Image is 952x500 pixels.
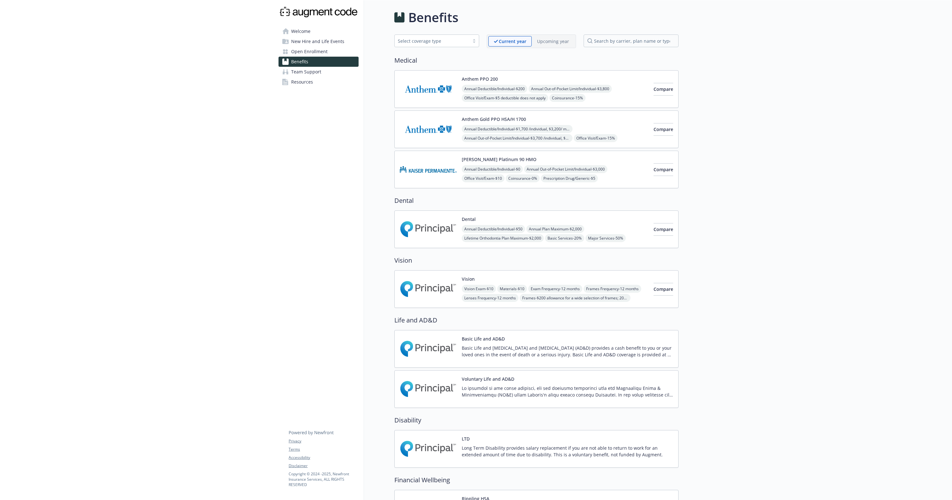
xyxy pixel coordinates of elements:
span: Welcome [291,26,310,36]
span: Compare [654,226,673,232]
p: Upcoming year [537,38,569,45]
span: Compare [654,166,673,172]
img: Principal Financial Group Inc carrier logo [400,376,457,403]
span: Materials - $10 [497,285,527,293]
span: Annual Out-of-Pocket Limit/Individual - $3,700 /individual, $3,700/ member [462,134,573,142]
span: New Hire and Life Events [291,36,344,47]
span: Resources [291,77,313,87]
h2: Financial Wellbeing [394,475,679,485]
span: Compare [654,286,673,292]
a: Team Support [279,67,359,77]
span: Annual Out-of-Pocket Limit/Individual - $3,800 [529,85,612,93]
h2: Medical [394,56,679,65]
p: Copyright © 2024 - 2025 , Newfront Insurance Services, ALL RIGHTS RESERVED [289,471,358,487]
button: [PERSON_NAME] Platinum 90 HMO [462,156,536,163]
span: Prescription Drug/Generic - $5 [541,174,598,182]
span: Annual Deductible/Individual - $200 [462,85,527,93]
img: Anthem Blue Cross carrier logo [400,76,457,103]
h2: Life and AD&D [394,316,679,325]
span: Coinsurance - 15% [549,94,586,102]
p: Long Term Disability provides salary replacement if you are not able to return to work for an ext... [462,445,673,458]
span: Office Visit/Exam - $10 [462,174,504,182]
input: search by carrier, plan name or type [584,34,679,47]
button: LTD [462,435,470,442]
button: Voluntary Life and AD&D [462,376,514,382]
span: Basic Services - 20% [545,234,584,242]
h2: Vision [394,256,679,265]
img: Principal Financial Group Inc carrier logo [400,276,457,303]
p: Lo ipsumdol si ame conse adipisci, eli sed doeiusmo temporinci utla etd Magnaaliqu Enima & Minimv... [462,385,673,398]
button: Basic Life and AD&D [462,335,505,342]
button: Anthem Gold PPO HSA/H 1700 [462,116,526,122]
span: Vision Exam - $10 [462,285,496,293]
span: Lenses Frequency - 12 months [462,294,518,302]
a: Accessibility [289,455,358,460]
button: Compare [654,283,673,296]
button: Anthem PPO 200 [462,76,498,82]
span: Major Services - 50% [586,234,626,242]
a: Terms [289,447,358,452]
span: Compare [654,86,673,92]
img: Principal Financial Group Inc carrier logo [400,335,457,362]
h2: Dental [394,196,679,205]
img: Kaiser Permanente Insurance Company carrier logo [400,156,457,183]
span: Office Visit/Exam - 15% [574,134,617,142]
span: Annual Deductible/Individual - $0 [462,165,523,173]
span: Open Enrollment [291,47,328,57]
span: Frames Frequency - 12 months [584,285,641,293]
a: New Hire and Life Events [279,36,359,47]
button: Vision [462,276,475,282]
span: Lifetime Orthodontia Plan Maximum - $2,000 [462,234,544,242]
a: Resources [279,77,359,87]
span: Office Visit/Exam - $5 deductible does not apply [462,94,548,102]
h2: Disability [394,416,679,425]
span: Annual Out-of-Pocket Limit/Individual - $3,000 [524,165,607,173]
button: Compare [654,83,673,96]
span: Team Support [291,67,321,77]
button: Dental [462,216,476,222]
a: Disclaimer [289,463,358,469]
span: Coinsurance - 0% [506,174,540,182]
span: Annual Deductible/Individual - $1,700 /individual, $3,200/ member [462,125,573,133]
span: Exam Frequency - 12 months [528,285,582,293]
span: Annual Plan Maximum - $2,000 [526,225,584,233]
div: Select coverage type [398,38,466,44]
button: Compare [654,163,673,176]
a: Welcome [279,26,359,36]
p: Basic Life and [MEDICAL_DATA] and [MEDICAL_DATA] (AD&D) provides a cash benefit to you or your lo... [462,345,673,358]
span: Benefits [291,57,308,67]
img: Principal Financial Group Inc carrier logo [400,216,457,243]
a: Privacy [289,438,358,444]
a: Open Enrollment [279,47,359,57]
p: Current year [499,38,526,45]
h1: Benefits [408,8,458,27]
button: Compare [654,123,673,136]
a: Benefits [279,57,359,67]
button: Compare [654,223,673,236]
span: Compare [654,126,673,132]
span: Frames - $200 allowance for a wide selection of frames; 20% off amount over allowance [520,294,630,302]
span: Annual Deductible/Individual - $50 [462,225,525,233]
img: Anthem Blue Cross carrier logo [400,116,457,143]
img: Principal Financial Group Inc carrier logo [400,435,457,462]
